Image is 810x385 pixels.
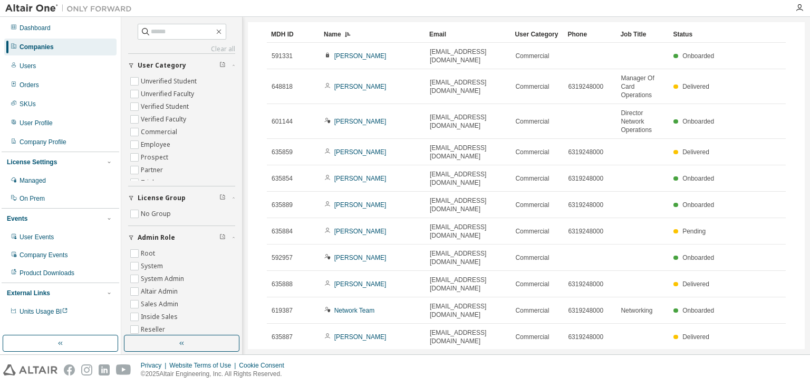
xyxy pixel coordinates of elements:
span: Delivered [682,148,709,156]
span: 635887 [272,333,293,341]
span: Manager Of Card Operations [621,74,664,99]
a: [PERSON_NAME] [334,52,387,60]
img: linkedin.svg [99,364,110,375]
label: Unverified Faculty [141,88,196,100]
div: Website Terms of Use [169,361,239,370]
span: [EMAIL_ADDRESS][DOMAIN_NAME] [430,196,506,213]
span: 6319248000 [568,82,603,91]
span: Clear filter [219,61,226,70]
img: altair_logo.svg [3,364,57,375]
label: Unverified Student [141,75,199,88]
span: Units Usage BI [20,308,68,315]
a: [PERSON_NAME] [334,148,387,156]
label: Partner [141,164,165,176]
label: System [141,260,165,273]
a: [PERSON_NAME] [334,280,387,288]
label: Inside Sales [141,311,180,323]
label: System Admin [141,273,186,285]
span: 635888 [272,280,293,288]
div: External Links [7,289,50,297]
span: Pending [682,228,706,235]
label: Altair Admin [141,285,180,298]
span: Onboarded [682,52,714,60]
label: Commercial [141,126,179,138]
div: Company Events [20,251,67,259]
div: Email [429,26,506,43]
div: Product Downloads [20,269,74,277]
div: Users [20,62,36,70]
label: Sales Admin [141,298,180,311]
p: © 2025 Altair Engineering, Inc. All Rights Reserved. [141,370,291,379]
span: 591331 [272,52,293,60]
img: Altair One [5,3,137,14]
span: 601144 [272,117,293,126]
a: [PERSON_NAME] [334,228,387,235]
span: Commercial [515,306,549,315]
span: 6319248000 [568,227,603,236]
span: [EMAIL_ADDRESS][DOMAIN_NAME] [430,170,506,187]
span: [EMAIL_ADDRESS][DOMAIN_NAME] [430,302,506,319]
div: Companies [20,43,54,51]
a: [PERSON_NAME] [334,83,387,90]
div: Cookie Consent [239,361,290,370]
a: [PERSON_NAME] [334,175,387,182]
a: [PERSON_NAME] [334,118,387,125]
label: Trial [141,176,156,189]
a: Clear all [128,45,235,53]
span: 635884 [272,227,293,236]
a: [PERSON_NAME] [334,254,387,261]
span: Commercial [515,82,549,91]
span: 635859 [272,148,293,156]
div: Status [673,26,717,43]
button: Admin Role [128,226,235,249]
button: License Group [128,186,235,210]
span: [EMAIL_ADDRESS][DOMAIN_NAME] [430,144,506,161]
span: License Group [138,194,186,202]
span: [EMAIL_ADDRESS][DOMAIN_NAME] [430,249,506,266]
a: [PERSON_NAME] [334,201,387,209]
div: Events [7,214,27,223]
div: Phone [567,26,612,43]
span: Onboarded [682,307,714,314]
div: Managed [20,176,46,185]
label: Reseller [141,323,167,336]
span: Commercial [515,117,549,126]
div: Orders [20,81,39,89]
span: 619387 [272,306,293,315]
span: 592957 [272,253,293,262]
span: [EMAIL_ADDRESS][DOMAIN_NAME] [430,48,506,64]
div: Job Title [620,26,664,43]
span: Delivered [682,333,709,341]
span: Commercial [515,148,549,156]
span: [EMAIL_ADDRESS][DOMAIN_NAME] [430,78,506,95]
div: License Settings [7,158,57,166]
span: 648818 [272,82,293,91]
div: Name [324,26,421,43]
span: Networking [621,306,652,315]
label: Employee [141,138,172,151]
img: facebook.svg [64,364,75,375]
span: Commercial [515,227,549,236]
div: Privacy [141,361,169,370]
span: Delivered [682,83,709,90]
span: Onboarded [682,118,714,125]
span: 6319248000 [568,280,603,288]
label: No Group [141,208,173,220]
label: Prospect [141,151,170,164]
label: Verified Student [141,100,191,113]
span: [EMAIL_ADDRESS][DOMAIN_NAME] [430,113,506,130]
span: Onboarded [682,201,714,209]
span: 6319248000 [568,306,603,315]
span: Commercial [515,174,549,183]
button: User Category [128,54,235,77]
div: Company Profile [20,138,66,146]
span: 6319248000 [568,333,603,341]
span: Commercial [515,52,549,60]
img: instagram.svg [81,364,92,375]
span: 635889 [272,201,293,209]
span: Commercial [515,280,549,288]
span: Admin Role [138,233,175,242]
span: Onboarded [682,254,714,261]
span: [EMAIL_ADDRESS][DOMAIN_NAME] [430,223,506,240]
span: Clear filter [219,194,226,202]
